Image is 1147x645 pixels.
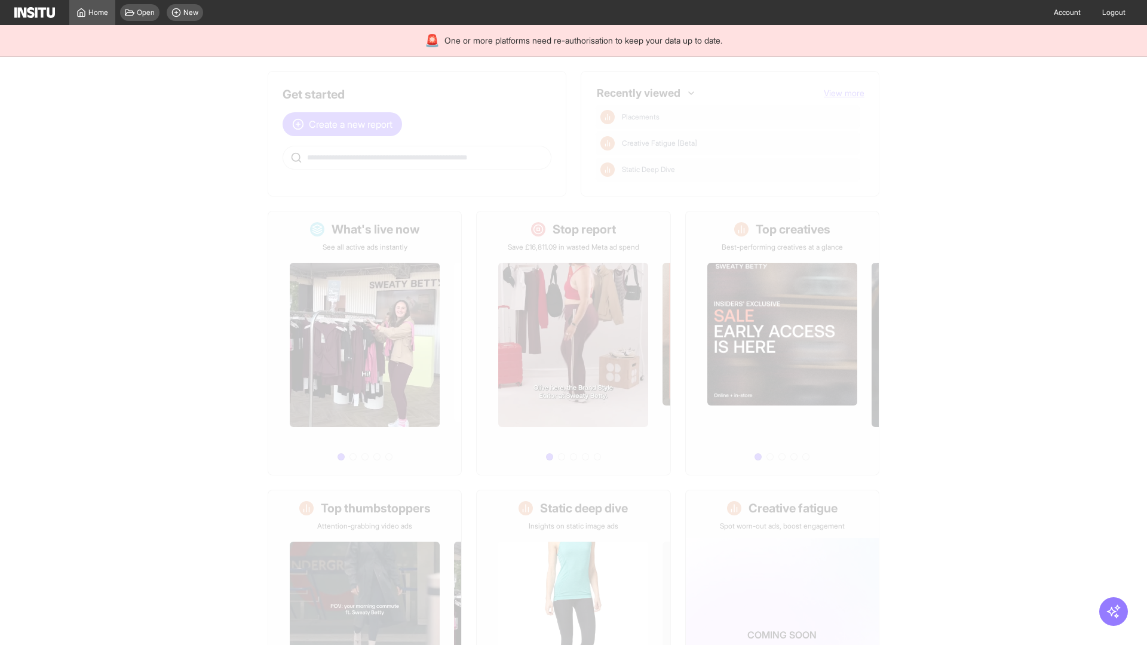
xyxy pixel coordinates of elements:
[425,32,440,49] div: 🚨
[137,8,155,17] span: Open
[183,8,198,17] span: New
[444,35,722,47] span: One or more platforms need re-authorisation to keep your data up to date.
[14,7,55,18] img: Logo
[88,8,108,17] span: Home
